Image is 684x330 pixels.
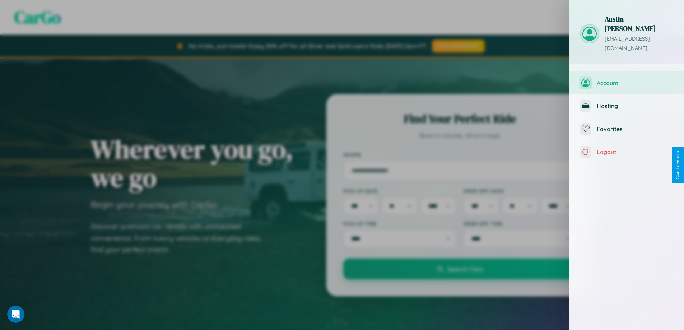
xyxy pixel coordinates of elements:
[569,140,684,163] button: Logout
[675,150,680,180] div: Give Feedback
[597,102,673,110] span: Hosting
[7,306,24,323] iframe: Intercom live chat
[605,34,673,53] p: [EMAIL_ADDRESS][DOMAIN_NAME]
[569,94,684,117] button: Hosting
[569,117,684,140] button: Favorites
[569,71,684,94] button: Account
[597,148,673,155] span: Logout
[605,14,673,33] h3: Austin [PERSON_NAME]
[597,79,673,87] span: Account
[597,125,673,133] span: Favorites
